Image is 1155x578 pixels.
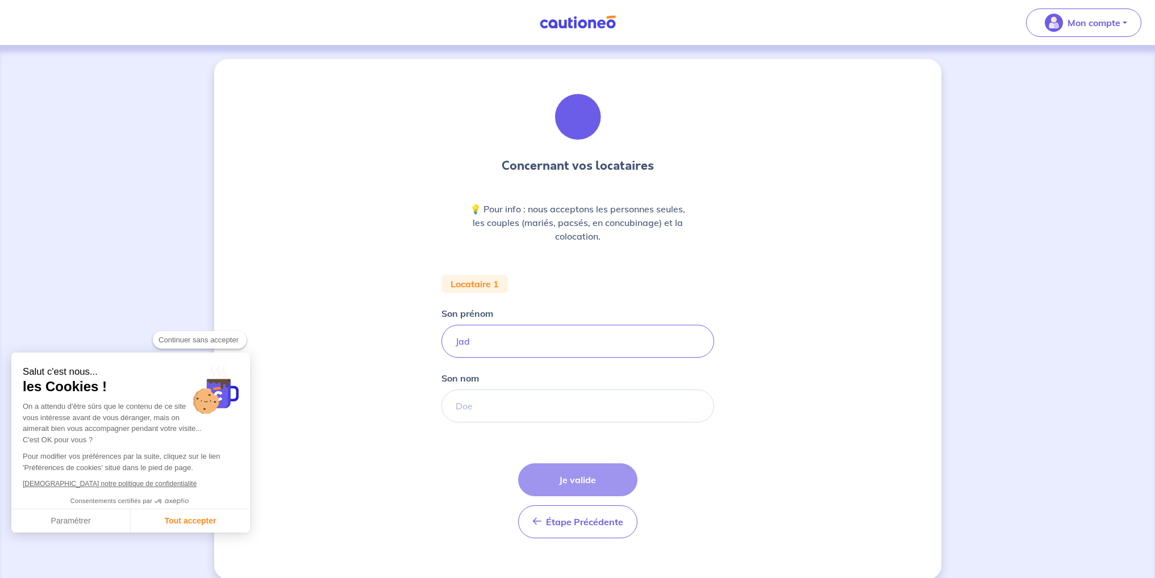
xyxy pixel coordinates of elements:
[23,378,239,395] span: les Cookies !
[441,86,714,547] div: NEW
[155,484,189,518] svg: Axeptio
[547,86,608,148] img: illu_tenants.svg
[469,202,687,243] p: 💡 Pour info : nous acceptons les personnes seules, les couples (mariés, pacsés, en concubinage) e...
[159,334,241,346] span: Continuer sans accepter
[441,307,493,320] p: Son prénom
[23,401,239,445] div: On a attendu d'être sûrs que le contenu de ce site vous intéresse avant de vous déranger, mais on...
[23,480,197,488] a: [DEMOGRAPHIC_DATA] notre politique de confidentialité
[11,509,131,533] button: Paramétrer
[1068,16,1120,30] p: Mon compte
[65,494,197,509] button: Consentements certifiés par
[70,498,152,504] span: Consentements certifiés par
[23,451,239,473] p: Pour modifier vos préférences par la suite, cliquez sur le lien 'Préférences de cookies' situé da...
[502,157,654,175] h3: Concernant vos locataires
[441,371,479,385] p: Son nom
[131,509,250,533] button: Tout accepter
[1026,9,1141,37] button: illu_account_valid_menu.svgMon compte
[546,516,623,527] span: Étape Précédente
[153,331,247,349] button: Continuer sans accepter
[441,389,714,422] input: Doe
[518,505,637,538] button: Étape Précédente
[535,15,620,30] img: Cautioneo
[1045,14,1063,32] img: illu_account_valid_menu.svg
[23,366,239,378] small: Salut c'est nous...
[441,325,714,358] input: John
[441,275,508,293] div: Locataire 1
